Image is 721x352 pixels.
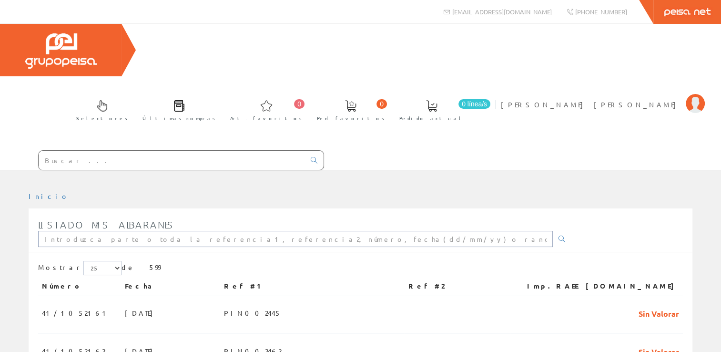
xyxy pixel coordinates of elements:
span: 0 línea/s [458,99,490,109]
th: Fecha [121,278,220,295]
span: [DATE] [125,305,158,321]
span: 0 [294,99,305,109]
th: [DOMAIN_NAME] [582,278,683,295]
span: Sin Valorar [639,305,679,321]
div: de 599 [38,261,683,278]
span: [EMAIL_ADDRESS][DOMAIN_NAME] [452,8,552,16]
span: Listado mis albaranes [38,219,174,230]
span: Selectores [76,114,128,123]
a: Selectores [67,92,132,127]
a: Últimas compras [133,92,220,127]
th: Ref #1 [220,278,404,295]
span: 41/1052161 [42,305,110,321]
th: Ref #2 [404,278,510,295]
input: Introduzca parte o toda la referencia1, referencia2, número, fecha(dd/mm/yy) o rango de fechas(dd... [38,231,553,247]
img: Grupo Peisa [25,33,97,69]
th: Imp.RAEE [510,278,582,295]
span: 0 [376,99,387,109]
input: Buscar ... [39,151,305,170]
label: Mostrar [38,261,122,275]
span: Art. favoritos [230,114,302,123]
th: Número [38,278,121,295]
span: PIN002445 [224,305,281,321]
span: Pedido actual [399,114,464,123]
a: Inicio [29,192,69,200]
a: [PERSON_NAME] [PERSON_NAME] [501,92,705,101]
span: [PERSON_NAME] [PERSON_NAME] [501,100,681,109]
span: [PHONE_NUMBER] [575,8,627,16]
select: Mostrar [83,261,122,275]
span: Ped. favoritos [317,114,385,123]
span: Últimas compras [142,114,215,123]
